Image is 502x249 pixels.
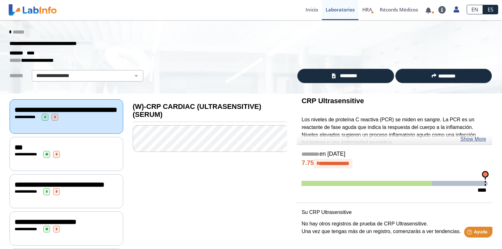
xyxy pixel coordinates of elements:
span: HRA [362,6,372,13]
b: CRP Ultrasensitive [301,97,364,105]
a: ES [483,5,498,14]
a: EN [467,5,483,14]
h4: 7.75 [301,159,488,168]
p: No hay otros registros de prueba de CRP Ultrasensitive. Una vez que tengas más de un registro, co... [301,220,488,235]
p: Su CRP Ultrasensitive [301,209,488,216]
p: Los niveles de proteína C reactiva (PCR) se miden en sangre. La PCR es un reactante de fase aguda... [301,116,488,146]
a: Show More [460,135,486,143]
iframe: Help widget launcher [445,224,495,242]
h5: en [DATE] [301,151,488,158]
b: (W)-CRP CARDIAC (ULTRASENSITIVE) (SERUM) [133,103,261,118]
